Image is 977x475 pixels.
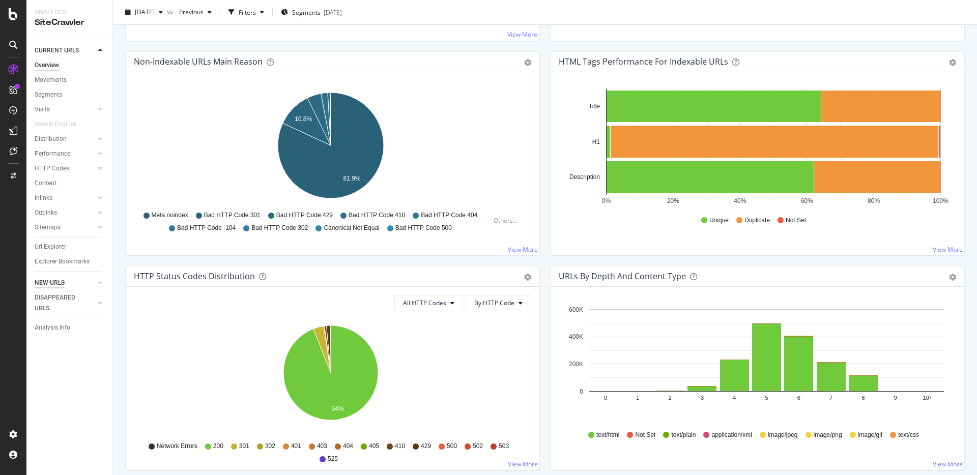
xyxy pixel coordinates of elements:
span: Bad HTTP Code 429 [276,211,333,220]
span: Network Errors [157,442,197,451]
text: 10.8% [295,115,312,123]
span: 405 [369,442,379,451]
span: application/xml [711,431,752,439]
span: All HTTP Codes [403,299,446,307]
span: 404 [343,442,353,451]
span: Bad HTTP Code 301 [204,211,261,220]
span: 302 [265,442,275,451]
button: Previous [175,4,216,20]
div: Analysis Info [35,322,70,333]
span: Bad HTTP Code 404 [421,211,477,220]
span: 410 [395,442,405,451]
span: Bad HTTP Code 302 [251,224,308,232]
div: URLs by Depth and Content Type [559,271,686,281]
text: 9 [894,395,897,401]
button: By HTTP Code [466,295,531,311]
span: 500 [447,442,457,451]
text: 100% [933,197,949,204]
span: text/html [596,431,619,439]
text: 80% [868,197,880,204]
span: text/plain [671,431,696,439]
a: DISAPPEARED URLS [35,292,95,314]
text: 20% [667,197,679,204]
a: Outlinks [35,207,95,218]
text: 0% [602,197,611,204]
div: Sitemaps [35,222,61,233]
span: 301 [239,442,249,451]
button: All HTTP Codes [394,295,463,311]
div: SiteCrawler [35,17,104,28]
text: 400K [569,333,583,340]
a: Movements [35,75,105,85]
span: By HTTP Code [474,299,514,307]
text: 10+ [923,395,933,401]
span: 401 [291,442,301,451]
div: gear [949,59,956,66]
a: Performance [35,149,95,159]
text: 5 [765,395,768,401]
div: Explorer Bookmarks [35,256,90,267]
text: Description [569,173,600,181]
a: Content [35,178,105,189]
a: View More [933,460,963,468]
div: Filters [239,8,256,16]
button: Filters [224,4,268,20]
a: View More [508,245,538,254]
span: Bad HTTP Code -104 [177,224,236,232]
text: 7 [829,395,832,401]
span: Duplicate [744,216,770,225]
div: Analytics [35,8,104,17]
div: DISAPPEARED URLS [35,292,86,314]
a: Explorer Bookmarks [35,256,105,267]
span: image/gif [858,431,883,439]
div: Search Engines [35,119,77,130]
span: Canonical Not Equal [324,224,379,232]
span: 429 [421,442,431,451]
text: 200K [569,361,583,368]
text: 0 [580,388,583,395]
div: Segments [35,90,62,100]
svg: A chart. [559,303,953,421]
a: HTTP Codes [35,163,95,174]
a: CURRENT URLS [35,45,95,56]
text: 0 [604,395,607,401]
text: 600K [569,306,583,313]
div: Outlinks [35,207,57,218]
span: vs [167,7,175,15]
a: Segments [35,90,105,100]
a: Visits [35,104,95,115]
span: 200 [213,442,223,451]
text: 8 [861,395,865,401]
div: HTML Tags Performance for Indexable URLs [559,56,728,67]
text: 6 [797,395,800,401]
a: Sitemaps [35,222,95,233]
div: A chart. [134,319,528,437]
div: gear [524,274,531,281]
text: 81.9% [343,175,360,182]
div: Url Explorer [35,242,66,252]
text: 2 [669,395,672,401]
button: Segments[DATE] [277,4,346,20]
a: Analysis Info [35,322,105,333]
text: Title [589,103,600,110]
div: gear [949,274,956,281]
div: Inlinks [35,193,52,203]
span: text/css [898,431,919,439]
a: NEW URLS [35,278,95,288]
text: 94% [332,405,344,412]
text: 60% [801,197,813,204]
svg: A chart. [559,88,953,206]
a: Search Engines [35,119,87,130]
span: 503 [499,442,509,451]
span: Segments [292,8,321,16]
span: Meta noindex [152,211,188,220]
a: View More [507,30,537,39]
text: 1 [636,395,639,401]
span: 502 [473,442,483,451]
text: 40% [734,197,746,204]
text: H1 [592,138,600,145]
div: Others... [494,216,522,225]
text: 4 [733,395,736,401]
div: HTTP Status Codes Distribution [134,271,255,281]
